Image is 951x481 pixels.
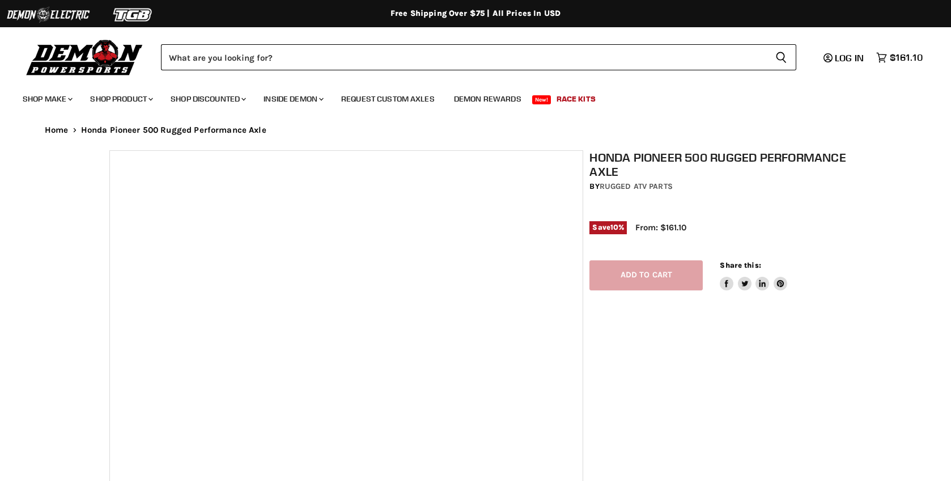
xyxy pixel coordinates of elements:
a: Race Kits [548,87,604,111]
a: Shop Make [14,87,79,111]
span: Save % [589,221,627,234]
a: Home [45,125,69,135]
span: Log in [835,52,864,64]
nav: Breadcrumbs [22,125,929,135]
ul: Main menu [14,83,920,111]
a: Rugged ATV Parts [600,182,673,191]
a: Log in [818,53,871,63]
form: Product [161,44,796,70]
div: by [589,180,848,193]
img: TGB Logo 2 [91,4,176,26]
input: Search [161,44,766,70]
a: Demon Rewards [445,87,530,111]
h1: Honda Pioneer 500 Rugged Performance Axle [589,150,848,179]
span: Share this: [720,261,761,269]
img: Demon Powersports [23,37,147,77]
aside: Share this: [720,260,787,290]
a: Inside Demon [255,87,330,111]
span: From: $161.10 [635,222,686,233]
img: Demon Electric Logo 2 [6,4,91,26]
span: New! [532,95,551,104]
a: Shop Product [82,87,160,111]
span: $161.10 [890,52,923,63]
a: Request Custom Axles [333,87,443,111]
span: Honda Pioneer 500 Rugged Performance Axle [81,125,266,135]
a: $161.10 [871,49,928,66]
a: Shop Discounted [162,87,253,111]
span: 10 [610,223,618,231]
div: Free Shipping Over $75 | All Prices In USD [22,9,929,19]
button: Search [766,44,796,70]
